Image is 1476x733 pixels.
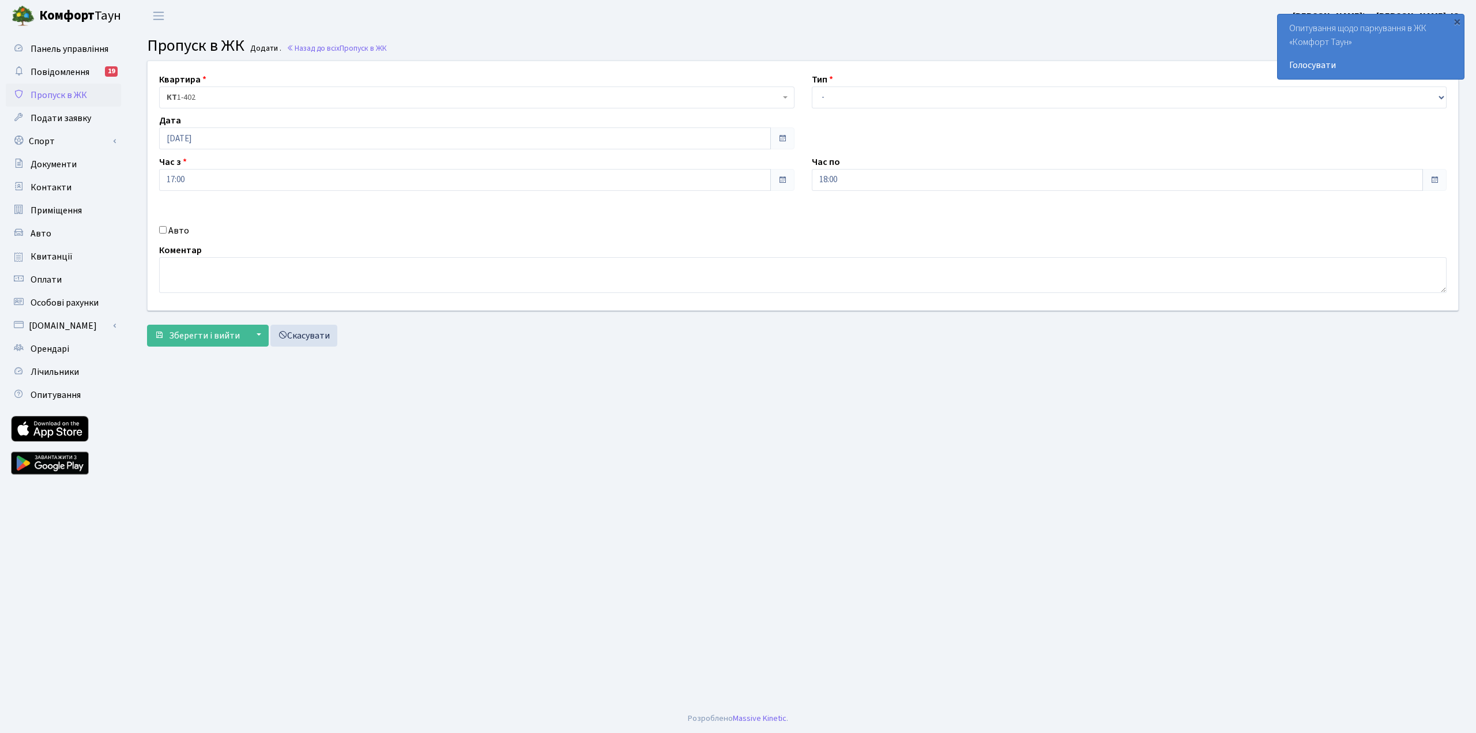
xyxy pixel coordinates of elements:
[167,92,177,103] b: КТ
[105,66,118,77] div: 19
[1293,10,1462,22] b: [PERSON_NAME]’єв [PERSON_NAME]. Ю.
[159,73,206,87] label: Квартира
[31,273,62,286] span: Оплати
[6,37,121,61] a: Панель управління
[31,158,77,171] span: Документи
[6,337,121,360] a: Орендарі
[1293,9,1462,23] a: [PERSON_NAME]’єв [PERSON_NAME]. Ю.
[6,84,121,107] a: Пропуск в ЖК
[6,107,121,130] a: Подати заявку
[12,5,35,28] img: logo.png
[31,181,71,194] span: Контакти
[6,314,121,337] a: [DOMAIN_NAME]
[31,227,51,240] span: Авто
[159,114,181,127] label: Дата
[6,130,121,153] a: Спорт
[688,712,788,725] div: Розроблено .
[144,6,173,25] button: Переключити навігацію
[287,43,387,54] a: Назад до всіхПропуск в ЖК
[812,155,840,169] label: Час по
[168,224,189,238] label: Авто
[812,73,833,87] label: Тип
[39,6,95,25] b: Комфорт
[1289,58,1452,72] a: Голосувати
[167,92,780,103] span: <b>КТ</b>&nbsp;&nbsp;&nbsp;&nbsp;1-402
[270,325,337,347] a: Скасувати
[6,61,121,84] a: Повідомлення19
[31,112,91,125] span: Подати заявку
[6,384,121,407] a: Опитування
[6,199,121,222] a: Приміщення
[159,155,187,169] label: Час з
[31,66,89,78] span: Повідомлення
[248,44,281,54] small: Додати .
[39,6,121,26] span: Таун
[31,204,82,217] span: Приміщення
[31,389,81,401] span: Опитування
[6,245,121,268] a: Квитанції
[159,87,795,108] span: <b>КТ</b>&nbsp;&nbsp;&nbsp;&nbsp;1-402
[147,325,247,347] button: Зберегти і вийти
[340,43,387,54] span: Пропуск в ЖК
[31,250,73,263] span: Квитанції
[31,296,99,309] span: Особові рахунки
[6,268,121,291] a: Оплати
[6,222,121,245] a: Авто
[6,360,121,384] a: Лічильники
[1451,16,1463,27] div: ×
[733,712,786,724] a: Massive Kinetic
[147,34,244,57] span: Пропуск в ЖК
[159,243,202,257] label: Коментар
[31,366,79,378] span: Лічильники
[31,43,108,55] span: Панель управління
[169,329,240,342] span: Зберегти і вийти
[6,153,121,176] a: Документи
[31,89,87,102] span: Пропуск в ЖК
[6,176,121,199] a: Контакти
[31,343,69,355] span: Орендарі
[1278,14,1464,79] div: Опитування щодо паркування в ЖК «Комфорт Таун»
[6,291,121,314] a: Особові рахунки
